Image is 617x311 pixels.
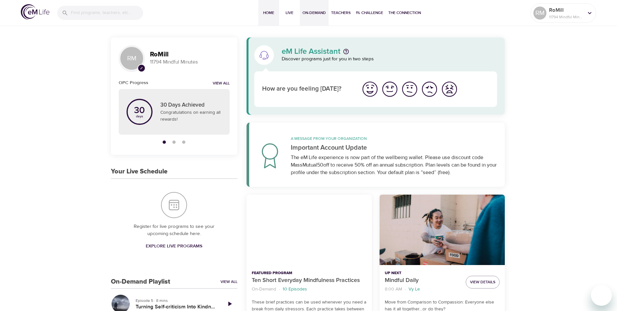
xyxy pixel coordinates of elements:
[282,9,297,16] span: Live
[380,195,505,265] button: Mindful Daily
[291,154,497,176] div: The eM Life experience is now part of the wellbeing wallet. Please use discount code MassMutual50...
[119,79,148,86] h6: OPC Progress
[119,45,145,71] div: RM
[259,50,269,60] img: eM Life Assistant
[136,304,217,310] h5: Turning Self-criticism Into Kindness
[111,168,168,175] h3: Your Live Schedule
[400,79,420,99] button: I'm feeling ok
[439,79,459,99] button: I'm feeling worst
[302,9,326,16] span: On-Demand
[262,84,352,94] p: How are you feeling [DATE]?
[421,80,438,98] img: bad
[160,109,222,123] p: Congratulations on earning all rewards!
[279,285,280,294] li: ·
[549,6,583,14] p: RoMill
[470,279,495,286] span: View Details
[361,80,379,98] img: great
[533,7,546,20] div: RM
[388,9,421,16] span: The Connection
[111,278,170,286] h3: On-Demand Playlist
[381,80,399,98] img: good
[283,286,307,293] p: 10 Episodes
[401,80,419,98] img: ok
[247,195,372,265] button: Ten Short Everyday Mindfulness Practices
[261,9,276,16] span: Home
[385,286,402,293] p: 8:00 AM
[356,9,383,16] span: 1% Challenge
[134,115,145,118] p: days
[282,55,497,63] p: Discover programs just for you in two steps
[291,136,497,141] p: A message from your organization
[291,143,497,153] p: Important Account Update
[252,276,367,285] p: Ten Short Everyday Mindfulness Practices
[331,9,351,16] span: Teachers
[252,270,367,276] p: Featured Program
[380,79,400,99] button: I'm feeling good
[124,223,224,238] p: Register for live programs to see your upcoming schedule here.
[143,240,205,252] a: Explore Live Programs
[405,285,406,294] li: ·
[466,276,500,289] button: View Details
[71,6,143,20] input: Find programs, teachers, etc...
[591,285,612,306] iframe: Button to launch messaging window
[21,4,49,20] img: logo
[146,242,202,250] span: Explore Live Programs
[549,14,583,20] p: 11794 Mindful Minutes
[282,48,341,55] p: eM Life Assistant
[360,79,380,99] button: I'm feeling great
[420,79,439,99] button: I'm feeling bad
[134,106,145,115] p: 30
[160,101,222,110] p: 30 Days Achieved
[136,298,217,304] p: Episode 5 · 8 mins
[252,286,276,293] p: On-Demand
[150,51,230,58] h3: RoMill
[440,80,458,98] img: worst
[409,286,420,293] p: Vy Le
[385,285,461,294] nav: breadcrumb
[213,81,230,86] a: View all notifications
[385,276,461,285] p: Mindful Daily
[221,279,237,285] a: View All
[385,270,461,276] p: Up Next
[161,192,187,218] img: Your Live Schedule
[252,285,367,294] nav: breadcrumb
[150,58,230,66] p: 11794 Mindful Minutes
